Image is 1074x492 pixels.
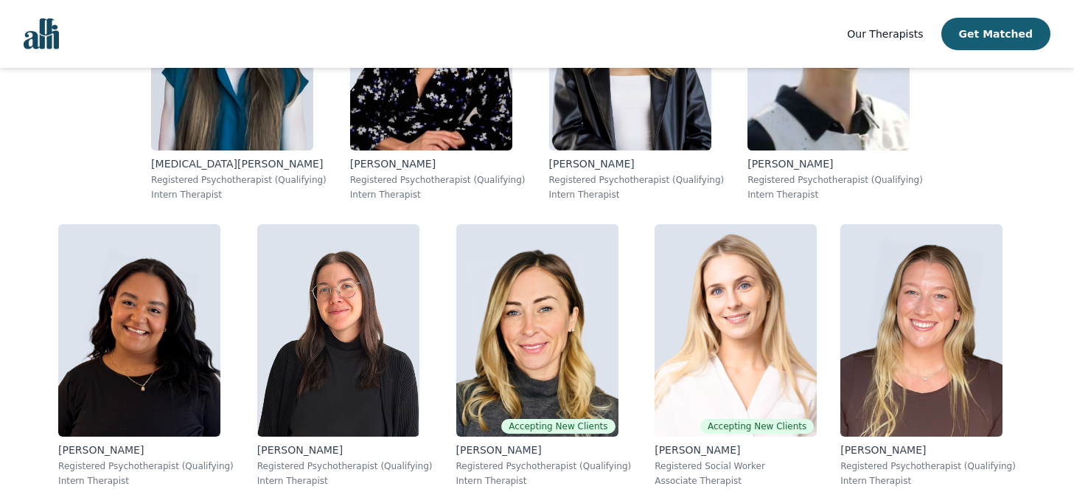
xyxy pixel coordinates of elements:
p: [PERSON_NAME] [549,156,725,171]
img: Keri_Grainger [456,224,618,437]
p: Registered Social Worker [655,460,817,472]
img: Ariane_Foucher [257,224,419,437]
img: alli logo [24,18,59,49]
p: Intern Therapist [151,189,327,201]
p: [PERSON_NAME] [747,156,923,171]
img: Danielle_Djelic [655,224,817,437]
p: [PERSON_NAME] [58,443,234,457]
p: Intern Therapist [549,189,725,201]
p: Registered Psychotherapist (Qualifying) [549,174,725,186]
img: Christine_Nichols [840,224,1002,437]
p: [PERSON_NAME] [350,156,526,171]
img: Genna_Ekambi [58,224,220,437]
p: Associate Therapist [655,475,817,487]
a: Our Therapists [847,25,923,43]
span: Accepting New Clients [501,419,615,434]
p: Intern Therapist [456,475,632,487]
p: Intern Therapist [350,189,526,201]
p: Registered Psychotherapist (Qualifying) [151,174,327,186]
p: Registered Psychotherapist (Qualifying) [456,460,632,472]
p: [PERSON_NAME] [456,443,632,457]
p: Intern Therapist [58,475,234,487]
button: Get Matched [941,18,1050,50]
p: Intern Therapist [257,475,433,487]
p: Registered Psychotherapist (Qualifying) [350,174,526,186]
p: Registered Psychotherapist (Qualifying) [840,460,1016,472]
p: [PERSON_NAME] [655,443,817,457]
span: Our Therapists [847,28,923,40]
p: Registered Psychotherapist (Qualifying) [257,460,433,472]
p: Registered Psychotherapist (Qualifying) [747,174,923,186]
p: [PERSON_NAME] [840,443,1016,457]
p: [PERSON_NAME] [257,443,433,457]
span: Accepting New Clients [700,419,814,434]
p: Intern Therapist [747,189,923,201]
p: [MEDICAL_DATA][PERSON_NAME] [151,156,327,171]
p: Registered Psychotherapist (Qualifying) [58,460,234,472]
p: Intern Therapist [840,475,1016,487]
